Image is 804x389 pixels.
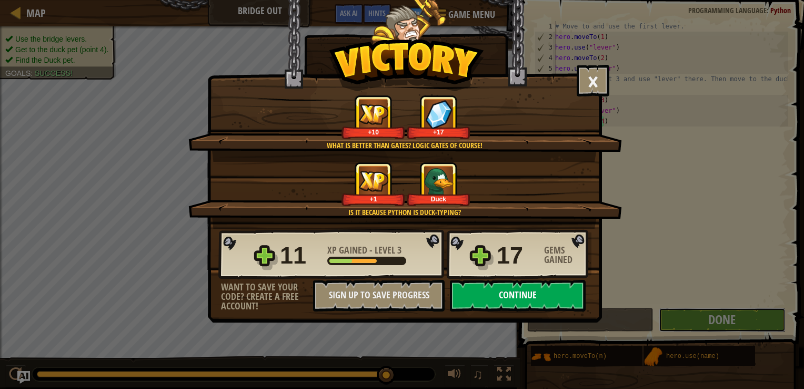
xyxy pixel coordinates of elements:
img: New Item [424,167,453,196]
div: Want to save your code? Create a free account! [221,283,313,311]
div: +10 [344,128,403,136]
span: XP Gained [327,244,369,257]
div: 11 [280,239,321,273]
img: Gems Gained [425,100,453,129]
button: × [577,65,609,96]
button: Continue [450,280,586,312]
div: +1 [344,195,403,203]
div: - [327,246,401,255]
button: Sign Up to Save Progress [313,280,445,312]
span: 3 [397,244,401,257]
img: XP Gained [359,171,388,191]
div: What is better than gates? Logic gates of course! [238,140,570,151]
div: Duck [409,195,468,203]
div: Gems Gained [544,246,591,265]
div: 17 [497,239,538,273]
div: Is it because Python is duck-typing? [238,207,570,218]
img: Victory [329,39,484,92]
div: +17 [409,128,468,136]
img: XP Gained [359,104,388,124]
span: Level [373,244,397,257]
